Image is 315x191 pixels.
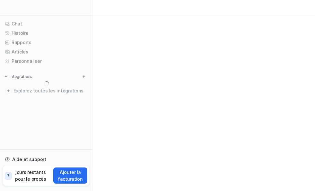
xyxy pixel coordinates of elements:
button: Ajouter la facturation [53,167,87,184]
font: jours restants pour le procès [15,169,46,182]
font: Explorez toutes les intégrations [13,88,83,93]
img: développer le menu [4,74,8,79]
a: Rapports [3,38,90,47]
font: Intégrations [10,74,32,79]
a: Chat [3,19,90,28]
a: Aide et support [3,155,90,164]
a: Articles [3,47,90,56]
a: Explorez toutes les intégrations [3,86,90,95]
button: Intégrations [3,73,34,80]
font: 7 [7,173,10,178]
a: Personnaliser [3,57,90,66]
font: Chat [12,21,22,26]
a: Histoire [3,29,90,38]
font: Rapports [12,40,31,45]
font: Personnaliser [12,58,41,64]
img: explorer toutes les intégrations [5,88,12,94]
font: Histoire [12,30,29,36]
font: Articles [12,49,28,54]
font: Aide et support [12,157,46,162]
img: menu_add.svg [82,74,86,79]
font: Ajouter la facturation [58,169,83,182]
